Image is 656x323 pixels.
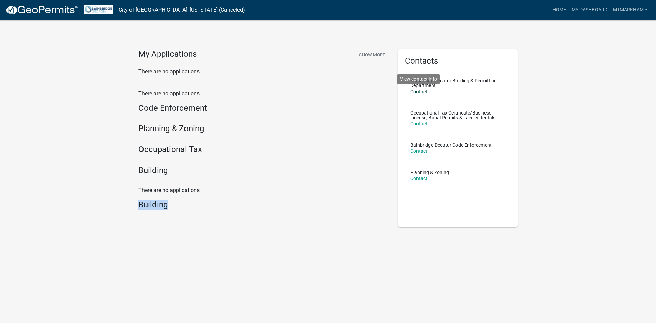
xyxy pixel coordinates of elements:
[610,3,651,16] a: mtmarkham
[84,5,113,14] img: City of Bainbridge, Georgia (Canceled)
[138,49,197,59] h4: My Applications
[138,103,388,113] h4: Code Enforcement
[138,90,388,98] p: There are no applications
[410,78,505,88] p: Bainbridge-Decatur Building & Permitting Department
[405,56,511,66] h5: Contacts
[569,3,610,16] a: My Dashboard
[410,170,449,175] p: Planning & Zoning
[410,176,427,181] a: Contact
[410,89,427,94] a: Contact
[410,110,505,120] p: Occupational Tax Certificate/Business License, Burial Permits & Facility Rentals
[119,4,245,16] a: City of [GEOGRAPHIC_DATA], [US_STATE] (Canceled)
[410,148,427,154] a: Contact
[138,124,388,134] h4: Planning & Zoning
[410,121,427,126] a: Contact
[410,143,492,147] p: Bainbridge-Decatur Code Enforcement
[138,165,388,175] h4: Building
[550,3,569,16] a: Home
[138,68,388,76] p: There are no applications
[356,49,388,60] button: Show More
[138,186,388,194] p: There are no applications
[138,200,388,210] h4: Building
[138,145,388,154] h4: Occupational Tax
